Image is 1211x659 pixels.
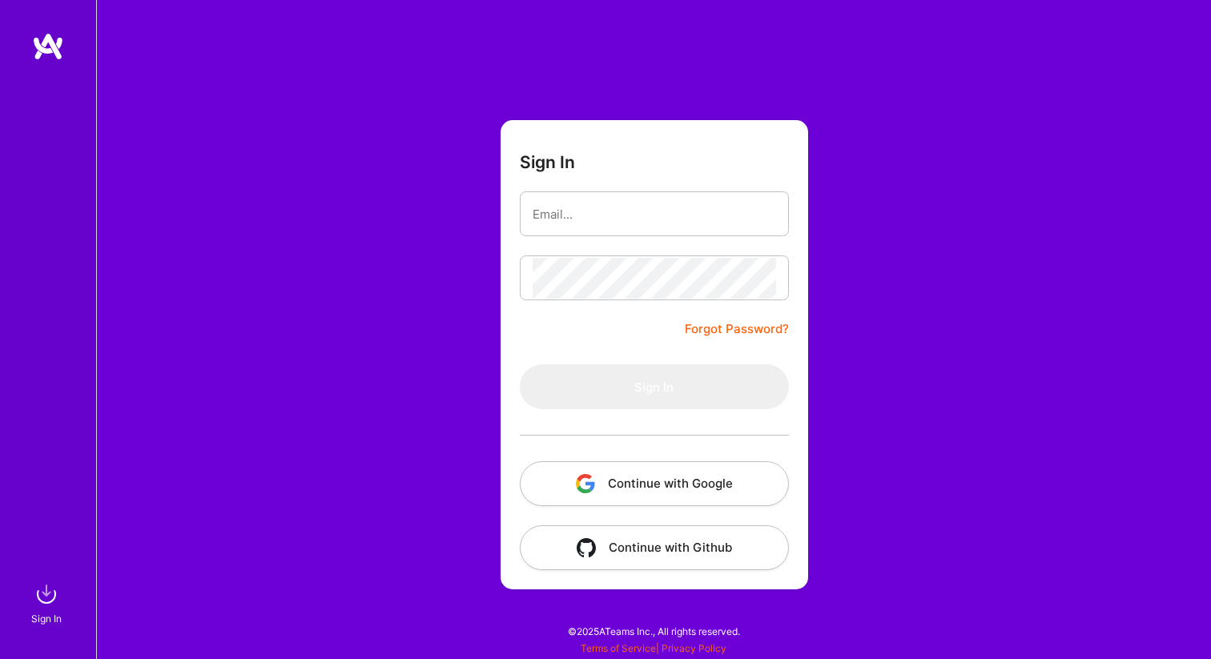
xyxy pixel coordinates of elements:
[577,538,596,557] img: icon
[34,578,62,627] a: sign inSign In
[520,152,575,172] h3: Sign In
[96,611,1211,651] div: © 2025 ATeams Inc., All rights reserved.
[520,364,789,409] button: Sign In
[520,525,789,570] button: Continue with Github
[662,642,726,654] a: Privacy Policy
[533,194,776,235] input: Email...
[581,642,656,654] a: Terms of Service
[576,474,595,493] img: icon
[32,32,64,61] img: logo
[685,319,789,339] a: Forgot Password?
[581,642,726,654] span: |
[520,461,789,506] button: Continue with Google
[30,578,62,610] img: sign in
[31,610,62,627] div: Sign In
